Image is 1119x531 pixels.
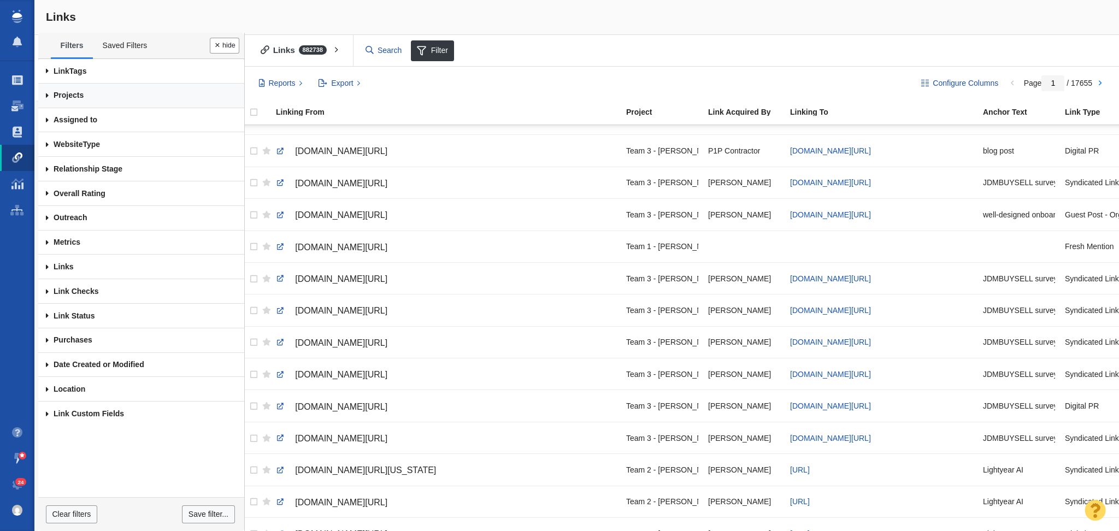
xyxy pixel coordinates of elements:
a: [DOMAIN_NAME][URL] [790,370,871,379]
a: [DOMAIN_NAME][URL] [790,306,871,315]
a: [DOMAIN_NAME][URL] [276,429,616,448]
div: Team 3 - [PERSON_NAME] | Summer | [PERSON_NAME]\EMCI Wireless\EMCI Wireless - Digital PR - Do U.S... [626,139,698,162]
div: Lightyear AI [983,490,1055,514]
div: Team 1 - [PERSON_NAME] | [PERSON_NAME] | [PERSON_NAME]\Lucidchart\Lucidchart - Branded Mention [626,235,698,258]
a: Assigned to [38,108,244,133]
a: Link Checks [38,279,244,304]
a: [DOMAIN_NAME][URL][US_STATE] [276,461,616,480]
div: Team 3 - [PERSON_NAME] | Summer | [PERSON_NAME]\JDMBuySell\JDMBuySell - Digital PR - From Commute... [626,171,698,194]
div: Team 3 - [PERSON_NAME] | Summer | [PERSON_NAME]\JDMBuySell\JDMBuySell - Digital PR - From Commute... [626,298,698,322]
a: Clear filters [46,505,97,524]
a: Saved Filters [93,34,157,57]
span: [PERSON_NAME] [708,497,771,506]
span: Links [46,10,76,23]
span: P1P Contractor [708,146,760,156]
td: Devin Boudreaux [703,390,785,422]
span: [DOMAIN_NAME][URL] [295,179,387,188]
span: Syndicated Link [1065,337,1119,347]
span: [PERSON_NAME] [708,305,771,315]
div: Team 3 - [PERSON_NAME] | Summer | [PERSON_NAME]\Ready Set Gift\Ready Set Gift - Content Links [626,203,698,226]
div: Linking From [276,108,625,116]
img: buzzstream_logo_iconsimple.png [12,10,22,23]
td: Devin Boudreaux [703,294,785,326]
a: Overall Rating [38,181,244,206]
span: Digital PR [1065,146,1099,156]
div: Team 2 - [PERSON_NAME] | [PERSON_NAME] | [PERSON_NAME]\Lightyear AI\Lightyear AI - Digital PR - C... [626,458,698,481]
span: Syndicated Link [1065,178,1119,187]
input: Search [361,41,407,60]
span: [DOMAIN_NAME][URL] [295,210,387,220]
div: Project [626,108,707,116]
td: Devin Boudreaux [703,326,785,358]
span: [DOMAIN_NAME][URL] [295,146,387,156]
a: Purchases [38,328,244,353]
a: [DOMAIN_NAME][URL] [276,365,616,384]
a: Date Created or Modified [38,353,244,377]
td: Devin Boudreaux [703,358,785,390]
span: Reports [269,78,296,89]
div: Link Acquired By [708,108,789,116]
a: Anchor Text [983,108,1064,117]
a: [DOMAIN_NAME][URL] [276,142,616,161]
button: Export [313,74,367,93]
a: [DOMAIN_NAME][URL] [276,493,616,512]
div: JDMBUYSELL survey [983,267,1055,290]
span: [PERSON_NAME] [708,369,771,379]
span: [PERSON_NAME] [708,274,771,284]
span: Page / 17655 [1024,79,1092,87]
span: [DOMAIN_NAME][URL] [295,402,387,411]
td: Devin Boudreaux [703,422,785,453]
span: [PERSON_NAME] [708,465,771,475]
a: Projects [38,84,244,108]
span: [DOMAIN_NAME][URL] [790,274,871,283]
a: Outreach [38,206,244,231]
div: Team 3 - [PERSON_NAME] | Summer | [PERSON_NAME]\JDMBuySell\JDMBuySell - Digital PR - From Commute... [626,331,698,354]
img: 5fdd85798f82c50f5c45a90349a4caae [12,505,23,516]
span: Website [54,140,83,149]
div: Lightyear AI [983,458,1055,481]
div: Linking To [790,108,982,116]
span: [PERSON_NAME] [708,337,771,347]
a: [URL] [790,497,810,506]
a: Link Status [38,304,244,328]
td: P1P Contractor [703,135,785,167]
span: Syndicated Link [1065,465,1119,475]
a: [DOMAIN_NAME][URL] [276,302,616,320]
a: [DOMAIN_NAME][URL] [790,402,871,410]
a: [DOMAIN_NAME][URL] [276,398,616,416]
div: Anchor Text [983,108,1064,116]
span: Digital PR [1065,401,1099,411]
div: JDMBUYSELL survey [983,394,1055,417]
span: [DOMAIN_NAME][URL] [295,370,387,379]
span: Configure Columns [933,78,998,89]
a: [DOMAIN_NAME][URL] [790,178,871,187]
button: Done [210,38,239,54]
span: [DOMAIN_NAME][URL] [295,338,387,347]
a: Link Custom Fields [38,402,244,426]
a: [DOMAIN_NAME][URL] [276,206,616,225]
span: Filter [411,40,455,61]
span: [DOMAIN_NAME][URL][US_STATE] [295,465,436,475]
a: [DOMAIN_NAME][URL] [790,146,871,155]
a: Relationship Stage [38,157,244,181]
div: Team 3 - [PERSON_NAME] | Summer | [PERSON_NAME]\JDMBuySell\JDMBuySell - Digital PR - From Commute... [626,394,698,417]
a: Link Acquired By [708,108,789,117]
div: Team 2 - [PERSON_NAME] | [PERSON_NAME] | [PERSON_NAME]\Lightyear AI\Lightyear AI - Digital PR - C... [626,490,698,514]
a: Type [38,132,244,157]
a: Linking To [790,108,982,117]
span: Syndicated Link [1065,497,1119,506]
span: Syndicated Link [1065,305,1119,315]
span: Export [331,78,353,89]
a: [DOMAIN_NAME][URL] [276,334,616,352]
div: blog post [983,139,1055,162]
div: Team 3 - [PERSON_NAME] | Summer | [PERSON_NAME]\JDMBuySell\JDMBuySell - Digital PR - From Commute... [626,267,698,290]
button: Configure Columns [915,74,1005,93]
span: [DOMAIN_NAME][URL] [790,210,871,219]
td: Summer Starr [703,199,785,231]
td: Devin Boudreaux [703,262,785,294]
div: JDMBUYSELL survey [983,426,1055,450]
